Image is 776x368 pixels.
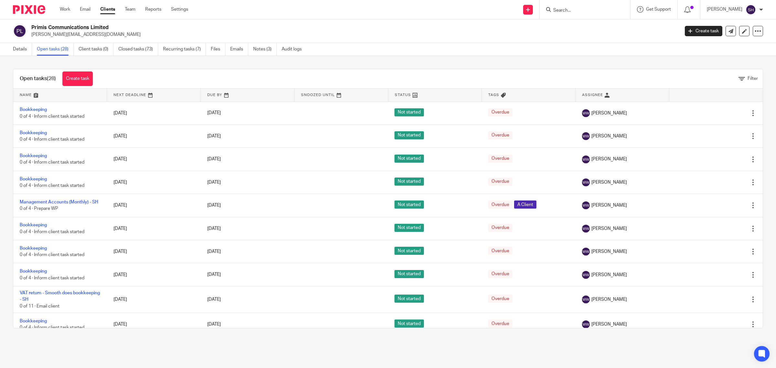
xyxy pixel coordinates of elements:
[211,43,225,56] a: Files
[171,6,188,13] a: Settings
[20,75,56,82] h1: Open tasks
[80,6,91,13] a: Email
[591,296,627,303] span: [PERSON_NAME]
[488,224,512,232] span: Overdue
[107,240,201,263] td: [DATE]
[488,108,512,116] span: Overdue
[207,322,221,327] span: [DATE]
[488,270,512,278] span: Overdue
[125,6,135,13] a: Team
[582,271,590,279] img: svg%3E
[591,321,627,328] span: [PERSON_NAME]
[20,207,58,211] span: 0 of 4 · Prepare WP
[20,319,47,323] a: Bookkeeping
[394,178,424,186] span: Not started
[488,155,512,163] span: Overdue
[62,71,93,86] a: Create task
[20,160,84,165] span: 0 of 4 · Inform client task started
[582,225,590,233] img: svg%3E
[582,132,590,140] img: svg%3E
[107,102,201,124] td: [DATE]
[107,194,201,217] td: [DATE]
[553,8,611,14] input: Search
[582,201,590,209] img: svg%3E
[582,248,590,255] img: svg%3E
[582,179,590,186] img: svg%3E
[60,6,70,13] a: Work
[394,270,424,278] span: Not started
[394,108,424,116] span: Not started
[394,247,424,255] span: Not started
[488,200,512,209] span: Overdue
[514,200,536,209] span: A Client
[746,5,756,15] img: svg%3E
[394,131,424,139] span: Not started
[31,24,546,31] h2: Primis Communications Limited
[20,131,47,135] a: Bookkeeping
[20,291,100,302] a: VAT return - Smooth does bookkeeping - SH
[488,131,512,139] span: Overdue
[394,200,424,209] span: Not started
[207,157,221,161] span: [DATE]
[107,286,201,313] td: [DATE]
[230,43,248,56] a: Emails
[207,203,221,208] span: [DATE]
[395,93,411,97] span: Status
[488,178,512,186] span: Overdue
[20,107,47,112] a: Bookkeeping
[20,200,98,204] a: Management Accounts (Monthly) - SH
[118,43,158,56] a: Closed tasks (73)
[20,304,59,308] span: 0 of 11 · Email client
[591,156,627,162] span: [PERSON_NAME]
[394,295,424,303] span: Not started
[207,111,221,115] span: [DATE]
[13,43,32,56] a: Details
[79,43,113,56] a: Client tasks (0)
[163,43,206,56] a: Recurring tasks (7)
[207,180,221,185] span: [DATE]
[20,114,84,119] span: 0 of 4 · Inform client task started
[37,43,74,56] a: Open tasks (28)
[107,171,201,194] td: [DATE]
[207,226,221,231] span: [DATE]
[20,177,47,181] a: Bookkeeping
[13,5,45,14] img: Pixie
[488,93,499,97] span: Tags
[207,297,221,302] span: [DATE]
[488,295,512,303] span: Overdue
[591,225,627,232] span: [PERSON_NAME]
[207,249,221,254] span: [DATE]
[20,269,47,274] a: Bookkeeping
[253,43,277,56] a: Notes (3)
[282,43,307,56] a: Audit logs
[582,320,590,328] img: svg%3E
[301,93,335,97] span: Snoozed Until
[582,109,590,117] img: svg%3E
[20,223,47,227] a: Bookkeeping
[107,148,201,171] td: [DATE]
[591,202,627,209] span: [PERSON_NAME]
[748,76,758,81] span: Filter
[488,319,512,328] span: Overdue
[591,248,627,255] span: [PERSON_NAME]
[394,155,424,163] span: Not started
[107,313,201,336] td: [DATE]
[20,154,47,158] a: Bookkeeping
[20,253,84,257] span: 0 of 4 · Inform client task started
[107,263,201,286] td: [DATE]
[582,296,590,303] img: svg%3E
[488,247,512,255] span: Overdue
[685,26,722,36] a: Create task
[591,272,627,278] span: [PERSON_NAME]
[207,273,221,277] span: [DATE]
[20,246,47,251] a: Bookkeeping
[582,156,590,163] img: svg%3E
[646,7,671,12] span: Get Support
[13,24,27,38] img: svg%3E
[20,183,84,188] span: 0 of 4 · Inform client task started
[47,76,56,81] span: (28)
[20,276,84,280] span: 0 of 4 · Inform client task started
[207,134,221,138] span: [DATE]
[707,6,742,13] p: [PERSON_NAME]
[394,319,424,328] span: Not started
